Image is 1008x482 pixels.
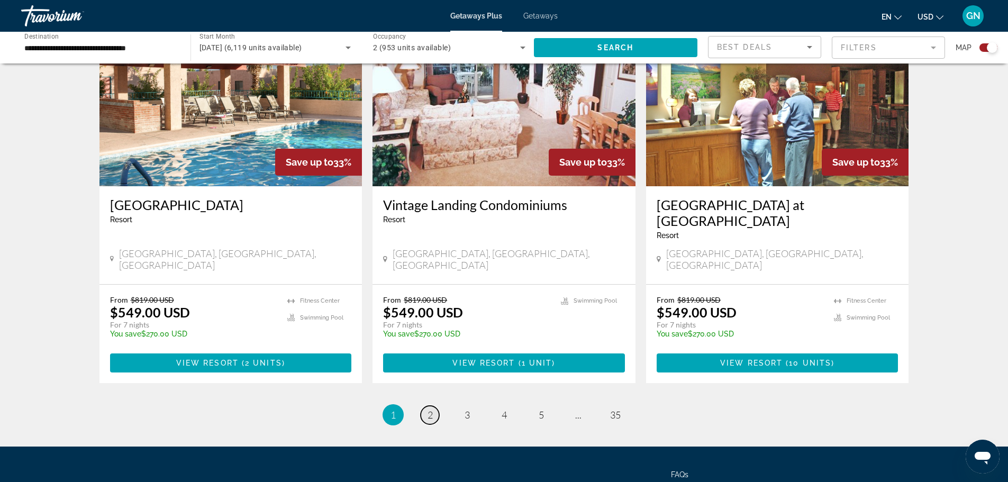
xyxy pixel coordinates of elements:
span: View Resort [452,359,515,367]
span: You save [110,330,141,338]
span: Start Month [199,33,235,40]
p: $549.00 USD [110,304,190,320]
img: 3284I01L.jpg [373,17,635,186]
nav: Pagination [99,404,909,425]
span: [GEOGRAPHIC_DATA], [GEOGRAPHIC_DATA], [GEOGRAPHIC_DATA] [119,248,351,271]
p: For 7 nights [383,320,550,330]
a: FAQs [671,470,688,479]
span: $819.00 USD [404,295,447,304]
span: From [657,295,675,304]
p: $549.00 USD [383,304,463,320]
span: 2 (953 units available) [373,43,451,52]
button: Filter [832,36,945,59]
span: From [383,295,401,304]
p: $549.00 USD [657,304,737,320]
span: Fitness Center [847,297,886,304]
span: 4 [502,409,507,421]
img: 2478O01X.jpg [99,17,362,186]
span: Resort [383,215,405,224]
span: Save up to [286,157,333,168]
a: Vintage Landing Condominiums [383,197,625,213]
span: You save [657,330,688,338]
span: Resort [110,215,132,224]
span: Best Deals [717,43,772,51]
span: $819.00 USD [677,295,721,304]
span: Swimming Pool [300,314,343,321]
button: Change language [882,9,902,24]
span: GN [966,11,980,21]
span: View Resort [720,359,783,367]
span: [GEOGRAPHIC_DATA], [GEOGRAPHIC_DATA], [GEOGRAPHIC_DATA] [393,248,625,271]
a: [GEOGRAPHIC_DATA] at [GEOGRAPHIC_DATA] [657,197,898,229]
span: View Resort [176,359,239,367]
button: User Menu [959,5,987,27]
span: 1 [391,409,396,421]
span: [GEOGRAPHIC_DATA], [GEOGRAPHIC_DATA], [GEOGRAPHIC_DATA] [666,248,898,271]
mat-select: Sort by [717,41,812,53]
span: 10 units [789,359,831,367]
span: en [882,13,892,21]
p: For 7 nights [657,320,824,330]
p: $270.00 USD [383,330,550,338]
span: You save [383,330,414,338]
span: 2 units [245,359,282,367]
span: Fitness Center [300,297,340,304]
span: Search [597,43,633,52]
span: ( ) [783,359,834,367]
span: Occupancy [373,33,406,40]
span: Destination [24,32,59,40]
a: Getaways [523,12,558,20]
div: 33% [549,149,635,176]
p: $270.00 USD [110,330,277,338]
span: 5 [539,409,544,421]
div: 33% [275,149,362,176]
span: Save up to [559,157,607,168]
a: [GEOGRAPHIC_DATA] [110,197,352,213]
iframe: Button to launch messaging window [966,440,1000,474]
span: 3 [465,409,470,421]
span: ... [575,409,582,421]
span: 35 [610,409,621,421]
div: 33% [822,149,909,176]
span: Save up to [832,157,880,168]
p: For 7 nights [110,320,277,330]
button: Search [534,38,698,57]
span: [DATE] (6,119 units available) [199,43,302,52]
p: $270.00 USD [657,330,824,338]
span: ( ) [239,359,285,367]
a: Travorium [21,2,127,30]
span: Map [956,40,971,55]
span: Swimming Pool [847,314,890,321]
span: ( ) [515,359,556,367]
span: 2 [428,409,433,421]
span: Resort [657,231,679,240]
span: $819.00 USD [131,295,174,304]
button: Change currency [918,9,943,24]
span: From [110,295,128,304]
span: USD [918,13,933,21]
img: 5994O01X.jpg [646,17,909,186]
a: Getaways Plus [450,12,502,20]
span: 1 unit [522,359,552,367]
button: View Resort(1 unit) [383,353,625,372]
button: View Resort(10 units) [657,353,898,372]
button: View Resort(2 units) [110,353,352,372]
span: Swimming Pool [574,297,617,304]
